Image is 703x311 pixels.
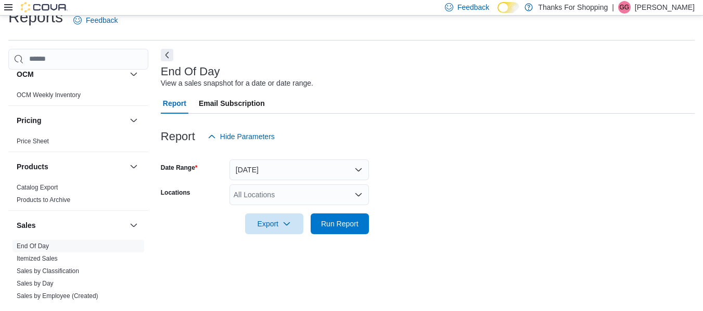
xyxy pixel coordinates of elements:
span: Feedback [86,15,118,25]
span: Report [163,93,186,114]
img: Cova [21,2,68,12]
a: End Of Day [17,242,49,250]
label: Locations [161,188,190,197]
div: View a sales snapshot for a date or date range. [161,78,313,89]
p: | [612,1,614,13]
a: Catalog Export [17,184,58,191]
span: Feedback [457,2,489,12]
input: Dark Mode [497,2,519,13]
button: Hide Parameters [203,126,279,147]
h3: OCM [17,69,34,79]
button: Next [161,49,173,61]
p: [PERSON_NAME] [635,1,695,13]
span: OCM Weekly Inventory [17,91,81,99]
a: Sales by Employee (Created) [17,292,98,300]
label: Date Range [161,164,198,172]
a: Sales by Day [17,280,54,287]
span: Catalog Export [17,183,58,192]
a: Itemized Sales [17,255,58,262]
p: Thanks For Shopping [538,1,608,13]
button: Sales [17,220,125,231]
div: Pricing [8,135,148,152]
span: Hide Parameters [220,131,275,142]
a: Feedback [69,10,122,31]
button: Pricing [127,114,140,127]
button: [DATE] [229,159,369,180]
div: Products [8,181,148,210]
button: Pricing [17,115,125,126]
h3: Products [17,161,48,172]
button: Run Report [311,213,369,234]
span: End Of Day [17,242,49,250]
span: GG [620,1,630,13]
button: OCM [17,69,125,79]
button: Open list of options [354,191,363,199]
button: Sales [127,219,140,232]
span: Email Subscription [199,93,265,114]
a: Price Sheet [17,138,49,145]
h3: Pricing [17,115,41,126]
button: Products [127,160,140,173]
div: OCM [8,89,148,105]
span: Dark Mode [497,13,498,13]
span: Price Sheet [17,137,49,145]
span: Products to Archive [17,196,70,204]
span: Export [251,213,297,234]
span: Sales by Employee (Created) [17,292,98,300]
h1: Reports [8,7,63,28]
a: Products to Archive [17,196,70,204]
span: Sales by Classification [17,267,79,275]
h3: Report [161,130,195,143]
div: G Gudmundson [618,1,631,13]
a: Sales by Classification [17,267,79,275]
button: Export [245,213,303,234]
a: OCM Weekly Inventory [17,91,81,99]
button: OCM [127,68,140,80]
h3: Sales [17,220,36,231]
button: Products [17,161,125,172]
span: Run Report [321,219,359,229]
h3: End Of Day [161,65,220,78]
